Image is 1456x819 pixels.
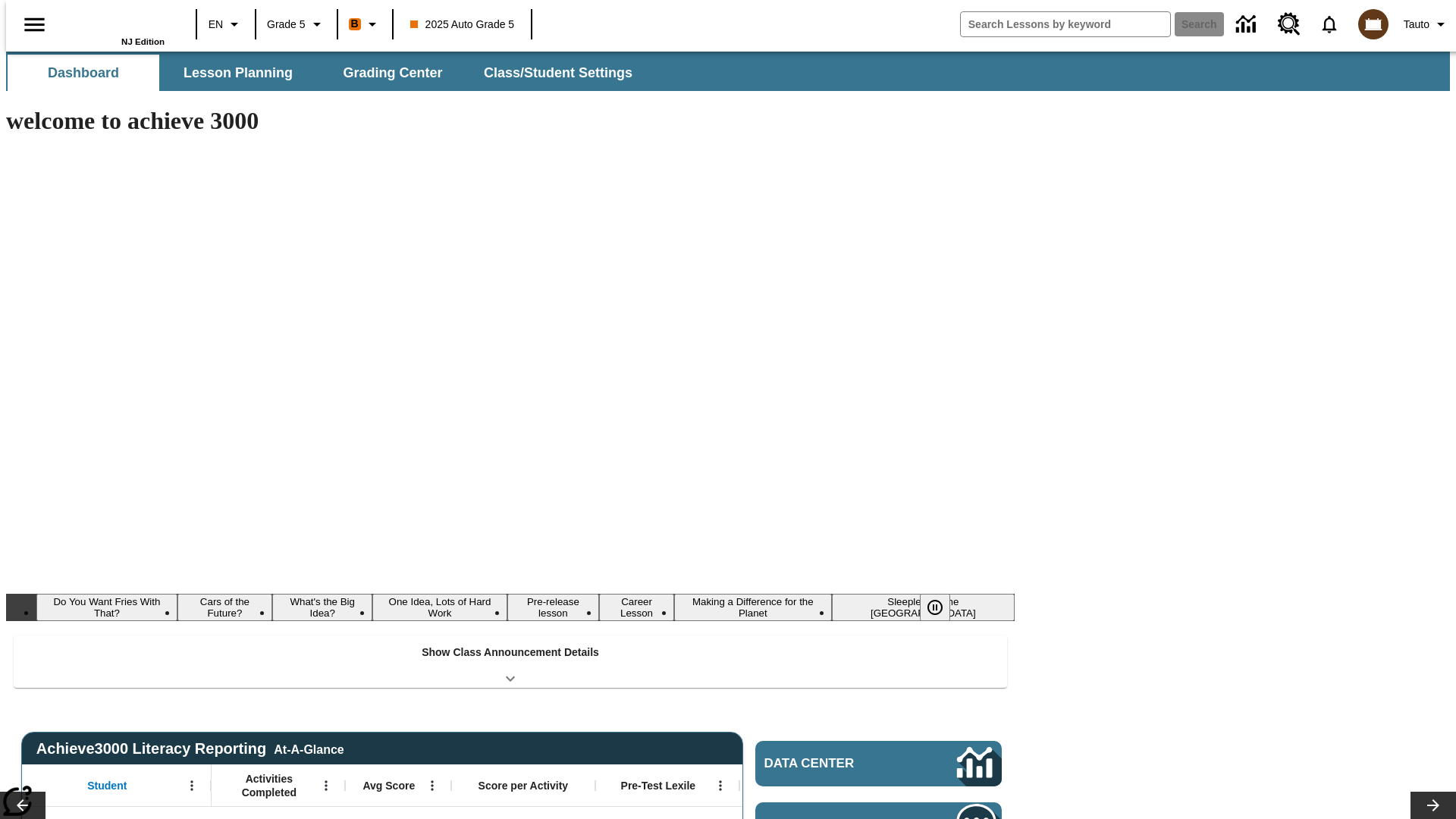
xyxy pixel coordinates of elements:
img: avatar image [1358,9,1389,39]
div: At-A-Glance [274,740,344,757]
button: Slide 6 Career Lesson [599,594,674,621]
span: Avg Score [362,779,415,792]
button: Dashboard [8,55,159,91]
button: Language: EN, Select a language [202,11,250,38]
div: Pause [920,594,965,621]
a: Data Center [755,741,1002,786]
p: Show Class Announcement Details [422,645,599,661]
span: NJ Edition [121,37,165,46]
button: Select a new avatar [1349,5,1398,44]
span: Grading Center [343,64,442,82]
a: Data Center [1227,4,1269,45]
input: search field [961,12,1170,36]
span: Data Center [764,756,906,771]
button: Boost Class color is orange. Change class color [343,11,388,38]
button: Slide 3 What's the Big Idea? [272,594,372,621]
div: SubNavbar [6,52,1450,91]
button: Lesson Planning [162,55,314,91]
span: B [351,14,359,33]
span: Student [87,779,127,792]
span: Dashboard [48,64,119,82]
span: Pre-Test Lexile [621,779,696,792]
a: Notifications [1310,5,1349,44]
span: Score per Activity [479,779,569,792]
a: Home [66,7,165,37]
span: EN [209,17,223,33]
span: Tauto [1404,17,1429,33]
button: Pause [920,594,950,621]
a: Resource Center, Will open in new tab [1269,4,1310,45]
span: Grade 5 [267,17,306,33]
span: Lesson Planning [184,64,293,82]
div: Show Class Announcement Details [14,635,1007,688]
span: Activities Completed [219,772,319,799]
button: Open side menu [12,2,57,47]
button: Grading Center [317,55,469,91]
button: Open Menu [709,774,732,797]
button: Open Menu [315,774,337,797]
button: Slide 2 Cars of the Future? [177,594,272,621]
button: Grade: Grade 5, Select a grade [261,11,332,38]
span: Class/Student Settings [484,64,632,82]
span: 2025 Auto Grade 5 [410,17,515,33]
button: Slide 7 Making a Difference for the Planet [674,594,832,621]
button: Class/Student Settings [472,55,645,91]
button: Profile/Settings [1398,11,1456,38]
button: Lesson carousel, Next [1410,792,1456,819]
div: SubNavbar [6,55,646,91]
button: Slide 4 One Idea, Lots of Hard Work [372,594,507,621]
button: Slide 8 Sleepless in the Animal Kingdom [832,594,1015,621]
button: Open Menu [180,774,203,797]
button: Open Menu [421,774,444,797]
button: Slide 1 Do You Want Fries With That? [36,594,177,621]
div: Home [66,5,165,46]
button: Slide 5 Pre-release lesson [507,594,600,621]
h1: welcome to achieve 3000 [6,107,1015,135]
span: Achieve3000 Literacy Reporting [36,740,344,758]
